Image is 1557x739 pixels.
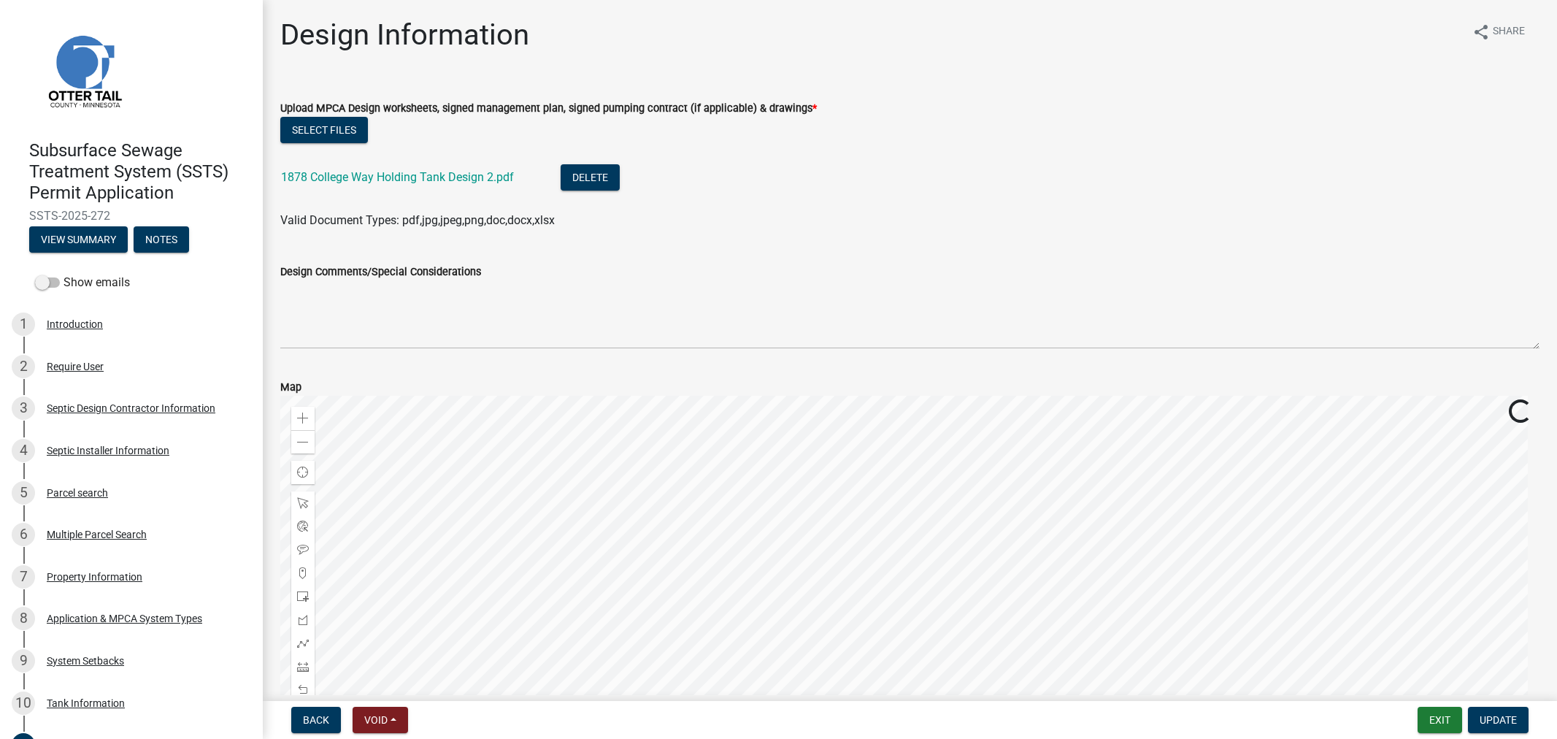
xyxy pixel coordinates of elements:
[291,707,341,733] button: Back
[1472,23,1490,41] i: share
[561,172,620,185] wm-modal-confirm: Delete Document
[47,319,103,329] div: Introduction
[291,461,315,484] div: Find my location
[29,226,128,253] button: View Summary
[47,572,142,582] div: Property Information
[12,649,35,673] div: 9
[12,565,35,589] div: 7
[1493,23,1525,41] span: Share
[12,397,35,420] div: 3
[47,445,169,456] div: Septic Installer Information
[134,235,189,247] wm-modal-confirm: Notes
[280,267,481,277] label: Design Comments/Special Considerations
[364,714,388,726] span: Void
[47,488,108,498] div: Parcel search
[29,140,251,203] h4: Subsurface Sewage Treatment System (SSTS) Permit Application
[12,313,35,336] div: 1
[291,407,315,430] div: Zoom in
[12,607,35,630] div: 8
[35,274,130,291] label: Show emails
[12,439,35,462] div: 4
[291,430,315,453] div: Zoom out
[47,698,125,708] div: Tank Information
[47,529,147,540] div: Multiple Parcel Search
[280,383,301,393] label: Map
[1461,18,1537,46] button: shareShare
[47,613,202,624] div: Application & MPCA System Types
[134,226,189,253] button: Notes
[47,656,124,666] div: System Setbacks
[12,523,35,546] div: 6
[29,235,128,247] wm-modal-confirm: Summary
[353,707,408,733] button: Void
[29,209,234,223] span: SSTS-2025-272
[12,481,35,505] div: 5
[281,170,514,184] a: 1878 College Way Holding Tank Design 2.pdf
[1468,707,1529,733] button: Update
[280,213,555,227] span: Valid Document Types: pdf,jpg,jpeg,png,doc,docx,xlsx
[47,403,215,413] div: Septic Design Contractor Information
[303,714,329,726] span: Back
[1418,707,1462,733] button: Exit
[280,104,817,114] label: Upload MPCA Design worksheets, signed management plan, signed pumping contract (if applicable) & ...
[47,361,104,372] div: Require User
[29,15,139,125] img: Otter Tail County, Minnesota
[1480,714,1517,726] span: Update
[12,692,35,715] div: 10
[280,18,529,53] h1: Design Information
[561,164,620,191] button: Delete
[12,355,35,378] div: 2
[280,117,368,143] button: Select files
